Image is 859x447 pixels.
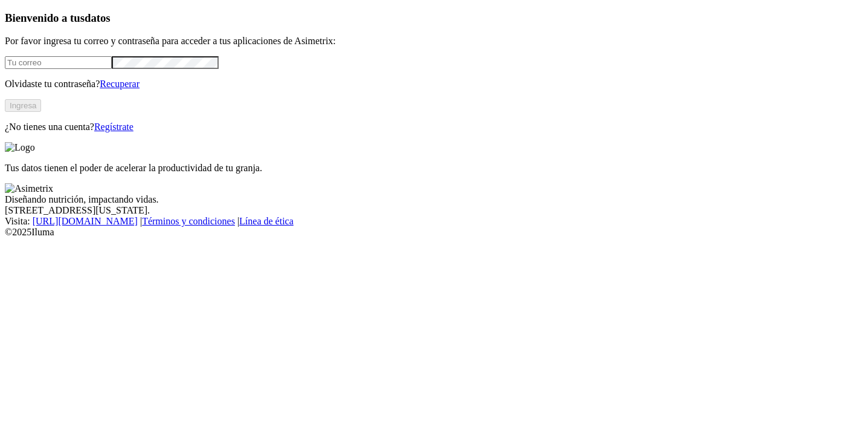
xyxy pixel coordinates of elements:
[94,122,134,132] a: Regístrate
[239,216,294,226] a: Línea de ética
[5,194,854,205] div: Diseñando nutrición, impactando vidas.
[5,163,854,174] p: Tus datos tienen el poder de acelerar la productividad de tu granja.
[100,79,140,89] a: Recuperar
[5,205,854,216] div: [STREET_ADDRESS][US_STATE].
[5,227,854,238] div: © 2025 Iluma
[5,183,53,194] img: Asimetrix
[5,122,854,132] p: ¿No tienes una cuenta?
[5,11,854,25] h3: Bienvenido a tus
[5,36,854,47] p: Por favor ingresa tu correo y contraseña para acceder a tus aplicaciones de Asimetrix:
[5,216,854,227] div: Visita : | |
[142,216,235,226] a: Términos y condiciones
[33,216,138,226] a: [URL][DOMAIN_NAME]
[85,11,111,24] span: datos
[5,56,112,69] input: Tu correo
[5,142,35,153] img: Logo
[5,99,41,112] button: Ingresa
[5,79,854,90] p: Olvidaste tu contraseña?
